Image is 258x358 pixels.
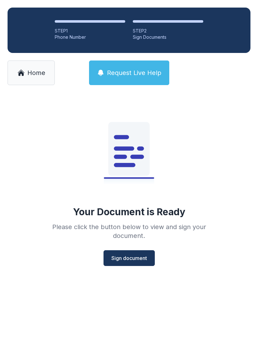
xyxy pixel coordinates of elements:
[111,254,147,262] span: Sign document
[55,34,125,40] div: Phone Number
[133,34,203,40] div: Sign Documents
[73,206,185,217] div: Your Document is Ready
[27,68,45,77] span: Home
[107,68,161,77] span: Request Live Help
[133,28,203,34] div: STEP 2
[55,28,125,34] div: STEP 1
[38,222,220,240] div: Please click the button below to view and sign your document.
